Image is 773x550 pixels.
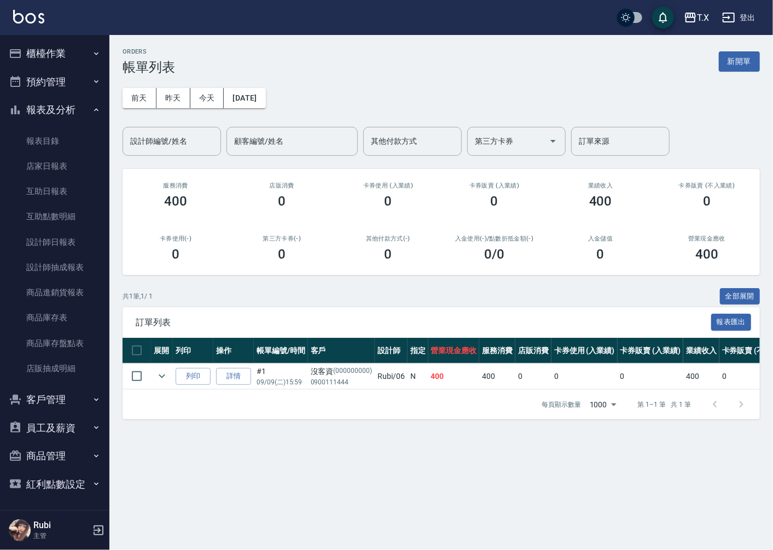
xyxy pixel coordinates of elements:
[720,288,760,305] button: 全部展開
[308,338,375,364] th: 客戶
[164,194,187,209] h3: 400
[515,364,551,389] td: 0
[311,377,372,387] p: 0900111444
[667,235,747,242] h2: 營業現金應收
[254,364,308,389] td: #1
[123,48,175,55] h2: ORDERS
[719,51,760,72] button: 新開單
[667,182,747,189] h2: 卡券販賣 (不入業績)
[4,39,105,68] button: 櫃檯作業
[173,338,213,364] th: 列印
[13,10,44,24] img: Logo
[4,230,105,255] a: 設計師日報表
[4,255,105,280] a: 設計師抽成報表
[156,88,190,108] button: 昨天
[585,390,620,419] div: 1000
[561,235,641,242] h2: 入金儲值
[491,194,498,209] h3: 0
[703,194,711,209] h3: 0
[190,88,224,108] button: 今天
[154,368,170,384] button: expand row
[618,364,684,389] td: 0
[4,385,105,414] button: 客戶管理
[278,194,286,209] h3: 0
[4,96,105,124] button: 報表及分析
[348,235,428,242] h2: 其他付款方式(-)
[711,317,752,327] a: 報表匯出
[242,182,322,189] h2: 店販消費
[544,132,562,150] button: Open
[479,364,515,389] td: 400
[638,400,691,409] p: 第 1–1 筆 共 1 筆
[123,88,156,108] button: 前天
[618,338,684,364] th: 卡券販賣 (入業績)
[4,204,105,229] a: 互助點數明細
[123,60,175,75] h3: 帳單列表
[589,194,612,209] h3: 400
[711,314,752,331] button: 報表匯出
[172,247,179,262] h3: 0
[348,182,428,189] h2: 卡券使用 (入業績)
[679,7,713,29] button: T.X
[257,377,305,387] p: 09/09 (二) 15:59
[384,247,392,262] h3: 0
[551,364,618,389] td: 0
[123,291,153,301] p: 共 1 筆, 1 / 1
[9,519,31,541] img: Person
[697,11,709,25] div: T.X
[561,182,641,189] h2: 業績收入
[311,366,372,377] div: 沒客資
[683,364,719,389] td: 400
[484,247,504,262] h3: 0 /0
[4,470,105,499] button: 紅利點數設定
[4,154,105,179] a: 店家日報表
[479,338,515,364] th: 服務消費
[4,128,105,154] a: 報表目錄
[4,442,105,470] button: 商品管理
[683,338,719,364] th: 業績收入
[551,338,618,364] th: 卡券使用 (入業績)
[136,235,216,242] h2: 卡券使用(-)
[254,338,308,364] th: 帳單編號/時間
[4,356,105,381] a: 店販抽成明細
[136,182,216,189] h3: 服務消費
[515,338,551,364] th: 店販消費
[428,364,480,389] td: 400
[136,317,711,328] span: 訂單列表
[454,182,534,189] h2: 卡券販賣 (入業績)
[384,194,392,209] h3: 0
[454,235,534,242] h2: 入金使用(-) /點數折抵金額(-)
[408,364,428,389] td: N
[4,305,105,330] a: 商品庫存表
[176,368,211,385] button: 列印
[4,179,105,204] a: 互助日報表
[4,331,105,356] a: 商品庫存盤點表
[278,247,286,262] h3: 0
[408,338,428,364] th: 指定
[4,280,105,305] a: 商品進銷貨報表
[375,364,408,389] td: Rubi /06
[375,338,408,364] th: 設計師
[334,366,373,377] p: (000000000)
[652,7,674,28] button: save
[428,338,480,364] th: 營業現金應收
[33,531,89,541] p: 主管
[542,400,581,409] p: 每頁顯示數量
[4,414,105,442] button: 員工及薪資
[33,520,89,531] h5: Rubi
[224,88,265,108] button: [DATE]
[216,368,251,385] a: 詳情
[597,247,605,262] h3: 0
[151,338,173,364] th: 展開
[242,235,322,242] h2: 第三方卡券(-)
[695,247,718,262] h3: 400
[4,68,105,96] button: 預約管理
[718,8,760,28] button: 登出
[719,56,760,66] a: 新開單
[213,338,254,364] th: 操作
